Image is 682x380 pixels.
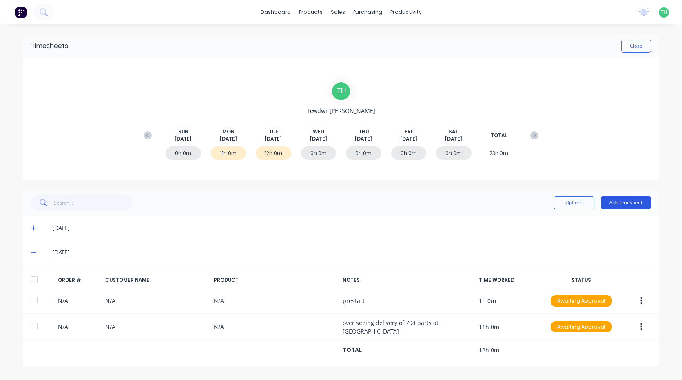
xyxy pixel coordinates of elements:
[269,128,278,135] span: TUE
[343,276,472,284] div: NOTES
[550,321,612,333] button: Awaiting Approval
[405,128,412,135] span: FRI
[313,128,324,135] span: WED
[386,6,426,18] div: productivity
[301,146,337,160] div: 0h 0m
[346,146,381,160] div: 0h 0m
[15,6,27,18] img: Factory
[166,146,201,160] div: 0h 0m
[479,276,540,284] div: TIME WORKED
[54,194,133,211] input: Search...
[621,40,651,53] button: Close
[52,248,651,257] div: [DATE]
[175,135,192,143] span: [DATE]
[256,146,291,160] div: 12h 0m
[547,276,616,284] div: STATUS
[554,196,594,209] button: Options
[310,135,327,143] span: [DATE]
[331,81,351,102] div: T H
[359,128,369,135] span: THU
[491,132,507,139] span: TOTAL
[257,6,295,18] a: dashboard
[661,9,667,16] span: TH
[391,146,427,160] div: 0h 0m
[349,6,386,18] div: purchasing
[355,135,372,143] span: [DATE]
[214,276,336,284] div: PRODUCT
[220,135,237,143] span: [DATE]
[327,6,349,18] div: sales
[601,196,651,209] button: Add timesheet
[295,6,327,18] div: products
[211,146,246,160] div: 11h 0m
[481,146,517,160] div: 23h 0m
[449,128,458,135] span: SAT
[307,106,375,115] span: Tewdwr [PERSON_NAME]
[31,41,68,51] div: Timesheets
[550,295,612,307] button: Awaiting Approval
[222,128,235,135] span: MON
[265,135,282,143] span: [DATE]
[400,135,417,143] span: [DATE]
[178,128,188,135] span: SUN
[445,135,462,143] span: [DATE]
[52,223,651,232] div: [DATE]
[58,276,99,284] div: ORDER #
[105,276,207,284] div: CUSTOMER NAME
[436,146,472,160] div: 0h 0m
